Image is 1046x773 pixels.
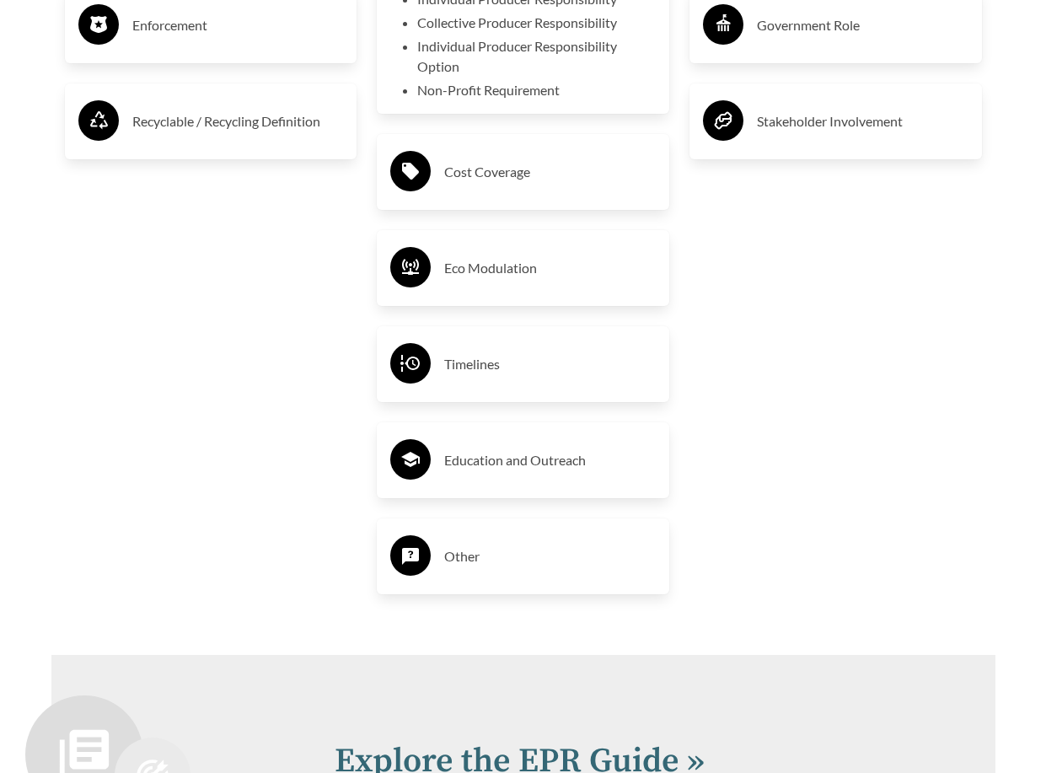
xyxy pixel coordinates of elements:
[417,13,656,33] li: Collective Producer Responsibility
[417,80,656,100] li: Non-Profit Requirement
[444,158,656,185] h3: Cost Coverage
[132,108,344,135] h3: Recyclable / Recycling Definition
[444,447,656,474] h3: Education and Outreach
[417,36,656,77] li: Individual Producer Responsibility Option
[444,543,656,570] h3: Other
[132,12,344,39] h3: Enforcement
[444,351,656,378] h3: Timelines
[757,12,968,39] h3: Government Role
[444,255,656,282] h3: Eco Modulation
[757,108,968,135] h3: Stakeholder Involvement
